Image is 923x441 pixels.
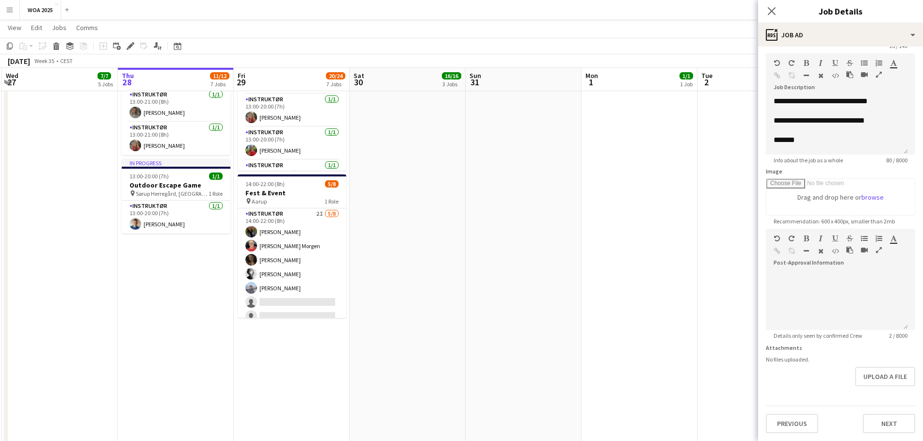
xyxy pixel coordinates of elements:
[788,59,795,67] button: Redo
[122,181,230,189] h3: Outdoor Escape Game
[122,159,230,234] app-job-card: In progress13:00-20:00 (7h)1/1Outdoor Escape Game Sørup Herregård, [GEOGRAPHIC_DATA]1 RoleInstruk...
[48,21,70,34] a: Jobs
[832,59,839,67] button: Underline
[32,57,56,64] span: Week 35
[890,235,897,242] button: Text Color
[31,23,42,32] span: Edit
[766,414,818,433] button: Previous
[766,344,802,351] label: Attachments
[4,21,25,34] a: View
[6,71,18,80] span: Wed
[846,246,853,254] button: Paste as plain text
[238,94,346,127] app-card-role: Instruktør1/113:00-20:00 (7h)[PERSON_NAME]
[766,218,903,225] span: Recommendation: 600 x 400px, smaller than 2mb
[863,414,915,433] button: Next
[855,367,915,386] button: Upload a file
[680,80,693,88] div: 1 Job
[803,235,810,242] button: Bold
[861,59,868,67] button: Unordered List
[803,72,810,79] button: Horizontal Line
[326,80,345,88] div: 7 Jobs
[878,157,915,164] span: 80 / 8000
[76,23,98,32] span: Comms
[832,72,839,79] button: HTML Code
[890,59,897,67] button: Text Color
[803,59,810,67] button: Bold
[803,247,810,255] button: Horizontal Line
[122,159,230,167] div: In progress
[875,71,882,79] button: Fullscreen
[209,173,223,180] span: 1/1
[252,198,267,205] span: Aarup
[774,235,780,242] button: Undo
[701,71,712,80] span: Tue
[210,72,229,79] span: 11/12
[470,71,481,80] span: Sun
[236,77,245,88] span: 29
[324,198,339,205] span: 1 Role
[8,23,21,32] span: View
[832,247,839,255] button: HTML Code
[326,72,345,79] span: 20/24
[766,157,851,164] span: Info about the job as a whole
[238,160,346,193] app-card-role: Instruktør1/113:30-20:00 (6h30m)
[72,21,102,34] a: Comms
[238,174,346,318] app-job-card: 14:00-22:00 (8h)5/8Fest & Event Aarup1 RoleInstruktør2I5/814:00-22:00 (8h)[PERSON_NAME][PERSON_NA...
[238,27,346,171] app-job-card: 13:00-20:00 (7h)6/6WOA Olympics [GEOGRAPHIC_DATA]6 RolesInstruktør1/113:00-20:00 (7h)[PERSON_NAME...
[60,57,73,64] div: CEST
[817,235,824,242] button: Italic
[238,189,346,197] h3: Fest & Event
[846,59,853,67] button: Strikethrough
[245,180,285,188] span: 14:00-22:00 (8h)
[817,72,824,79] button: Clear Formatting
[766,332,870,339] span: Details only seen by confirmed Crew
[585,71,598,80] span: Mon
[122,71,134,80] span: Thu
[120,77,134,88] span: 28
[352,77,364,88] span: 30
[758,5,923,17] h3: Job Details
[774,59,780,67] button: Undo
[98,80,113,88] div: 5 Jobs
[846,71,853,79] button: Paste as plain text
[136,190,209,197] span: Sørup Herregård, [GEOGRAPHIC_DATA]
[122,201,230,234] app-card-role: Instruktør1/113:00-20:00 (7h)[PERSON_NAME]
[817,247,824,255] button: Clear Formatting
[766,356,915,363] div: No files uploaded.
[238,208,346,340] app-card-role: Instruktør2I5/814:00-22:00 (8h)[PERSON_NAME][PERSON_NAME] Morgen[PERSON_NAME][PERSON_NAME][PERSON...
[832,235,839,242] button: Underline
[238,127,346,160] app-card-role: Instruktør1/113:00-20:00 (7h)[PERSON_NAME]
[680,72,693,79] span: 1/1
[211,80,229,88] div: 7 Jobs
[20,0,61,19] button: WOA 2025
[846,235,853,242] button: Strikethrough
[861,71,868,79] button: Insert video
[52,23,66,32] span: Jobs
[442,80,461,88] div: 3 Jobs
[875,246,882,254] button: Fullscreen
[238,71,245,80] span: Fri
[97,72,111,79] span: 7/7
[758,23,923,47] div: Job Ad
[875,59,882,67] button: Ordered List
[700,77,712,88] span: 2
[325,180,339,188] span: 5/8
[468,77,481,88] span: 31
[8,56,30,66] div: [DATE]
[788,235,795,242] button: Redo
[881,332,915,339] span: 2 / 8000
[584,77,598,88] span: 1
[442,72,461,79] span: 16/16
[27,21,46,34] a: Edit
[354,71,364,80] span: Sat
[861,235,868,242] button: Unordered List
[861,246,868,254] button: Insert video
[817,59,824,67] button: Italic
[122,122,230,155] app-card-role: Instruktør1/113:00-21:00 (8h)[PERSON_NAME]
[875,235,882,242] button: Ordered List
[130,173,169,180] span: 13:00-20:00 (7h)
[209,190,223,197] span: 1 Role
